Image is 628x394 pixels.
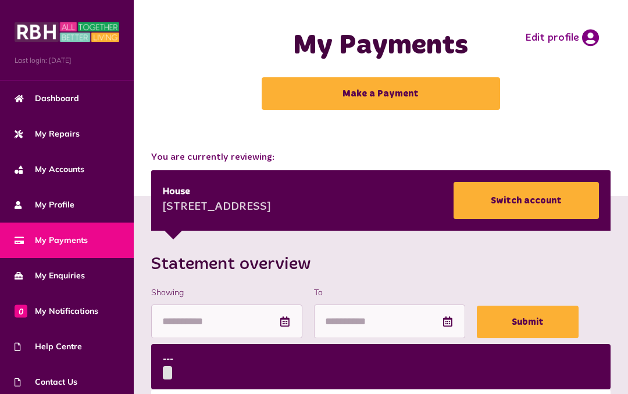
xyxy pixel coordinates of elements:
span: My Profile [15,199,74,211]
span: My Notifications [15,305,98,317]
span: My Repairs [15,128,80,140]
span: Dashboard [15,92,79,105]
h1: My Payments [190,29,571,63]
a: Make a Payment [262,77,500,110]
span: Last login: [DATE] [15,55,119,66]
span: Contact Us [15,376,77,388]
span: My Accounts [15,163,84,175]
span: You are currently reviewing: [151,151,611,164]
span: My Payments [15,234,88,246]
a: Switch account [454,182,599,219]
div: House [163,185,271,199]
img: MyRBH [15,20,119,44]
span: Help Centre [15,341,82,353]
div: [STREET_ADDRESS] [163,199,271,216]
span: My Enquiries [15,270,85,282]
a: Edit profile [525,29,599,46]
span: 0 [15,305,27,317]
